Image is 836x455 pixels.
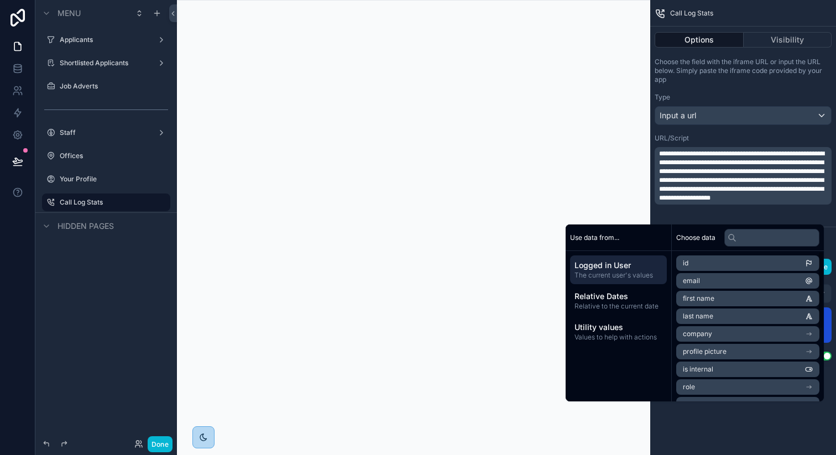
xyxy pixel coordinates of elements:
p: Choose the field with the iframe URL or input the URL below. Simply paste the iframe code provide... [655,57,832,84]
span: Use data from... [570,233,619,242]
span: Relative Dates [574,291,662,302]
label: Job Adverts [60,82,168,91]
label: Type [655,93,670,102]
span: Logged in User [574,260,662,271]
span: Hidden pages [58,221,114,232]
span: The current user's values [574,271,662,280]
label: Shortlisted Applicants [60,59,153,67]
label: Offices [60,151,168,160]
div: scrollable content [566,251,671,351]
span: Utility values [574,322,662,333]
span: Input a url [660,110,696,121]
span: Call Log Stats [670,9,713,18]
span: Choose data [676,233,715,242]
button: Input a url [655,106,832,125]
span: Menu [58,8,81,19]
label: Your Profile [60,175,168,184]
div: scrollable content [655,147,832,205]
span: Relative to the current date [574,302,662,311]
button: Done [148,436,173,452]
label: Applicants [60,35,153,44]
label: Call Log Stats [60,198,164,207]
button: Visibility [744,32,832,48]
span: Values to help with actions [574,333,662,342]
label: Staff [60,128,153,137]
label: URL/Script [655,134,689,143]
button: Options [655,32,744,48]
